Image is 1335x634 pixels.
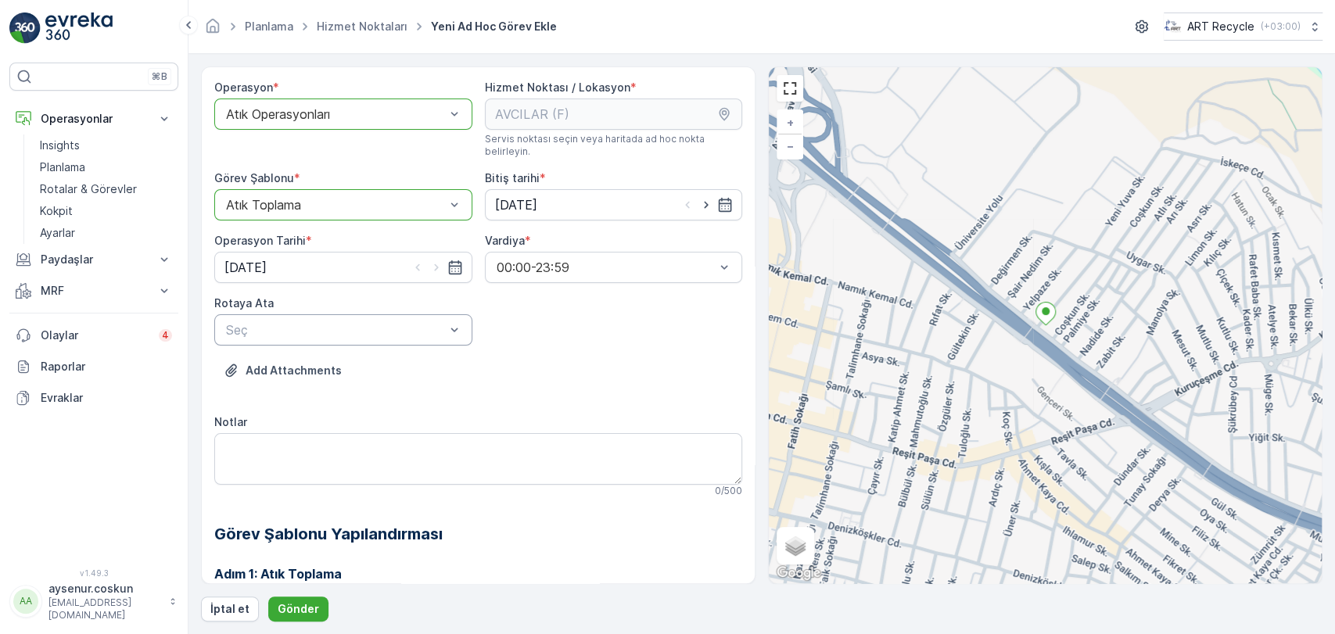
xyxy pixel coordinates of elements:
[9,320,178,351] a: Olaylar4
[214,522,742,546] h2: Görev Şablonu Yapılandırması
[317,20,407,33] a: Hizmet Noktaları
[778,528,813,563] a: Layers
[34,178,178,200] a: Rotalar & Görevler
[485,189,743,220] input: dd/mm/yyyy
[45,13,113,44] img: logo_light-DOdMpM7g.png
[9,103,178,134] button: Operasyonlar
[40,203,73,219] p: Kokpit
[778,77,802,100] a: View Fullscreen
[41,359,172,374] p: Raporlar
[278,601,319,617] p: Gönder
[428,19,560,34] span: Yeni Ad Hoc Görev Ekle
[214,415,247,428] label: Notlar
[9,13,41,44] img: logo
[34,134,178,156] a: Insights
[152,70,167,83] p: ⌘B
[34,200,178,222] a: Kokpit
[41,390,172,406] p: Evraklar
[778,134,802,158] a: Uzaklaştır
[40,225,75,241] p: Ayarlar
[9,244,178,275] button: Paydaşlar
[41,283,147,299] p: MRF
[214,171,294,184] label: Görev Şablonu
[9,581,178,621] button: AAaysenur.coskun[EMAIL_ADDRESS][DOMAIN_NAME]
[214,358,351,383] button: Dosya Yükle
[13,589,38,614] div: AA
[246,363,342,378] p: Add Attachments
[41,111,147,127] p: Operasyonlar
[214,252,472,283] input: dd/mm/yyyy
[162,329,169,342] p: 4
[41,328,149,343] p: Olaylar
[485,81,630,94] label: Hizmet Noktası / Lokasyon
[48,596,161,621] p: [EMAIL_ADDRESS][DOMAIN_NAME]
[214,564,742,583] h3: Adım 1: Atık Toplama
[245,20,293,33] a: Planlama
[9,568,178,578] span: v 1.49.3
[9,275,178,306] button: MRF
[40,159,85,175] p: Planlama
[214,296,274,310] label: Rotaya Ata
[485,171,540,184] label: Bitiş tarihi
[715,485,742,497] p: 0 / 500
[9,351,178,382] a: Raporlar
[773,563,824,583] a: Bu bölgeyi Google Haritalar'da açın (yeni pencerede açılır)
[1164,18,1181,35] img: image_23.png
[40,138,80,153] p: Insights
[201,596,259,621] button: İptal et
[1261,20,1301,33] p: ( +03:00 )
[214,234,306,247] label: Operasyon Tarihi
[9,382,178,414] a: Evraklar
[787,116,794,129] span: +
[773,563,824,583] img: Google
[485,133,743,158] span: Servis noktası seçin veya haritada ad hoc nokta belirleyin.
[226,321,445,339] p: Seç
[48,581,161,596] p: aysenur.coskun
[485,234,525,247] label: Vardiya
[210,601,249,617] p: İptal et
[34,222,178,244] a: Ayarlar
[40,181,137,197] p: Rotalar & Görevler
[41,252,147,267] p: Paydaşlar
[34,156,178,178] a: Planlama
[204,23,221,37] a: Ana Sayfa
[787,139,795,152] span: −
[1187,19,1254,34] p: ART Recycle
[214,81,273,94] label: Operasyon
[268,596,328,621] button: Gönder
[778,111,802,134] a: Yakınlaştır
[485,99,743,130] input: AVCILAR (F)
[1164,13,1322,41] button: ART Recycle(+03:00)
